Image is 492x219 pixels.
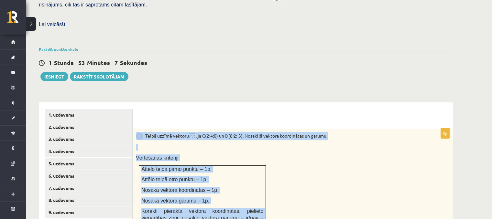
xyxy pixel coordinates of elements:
[70,72,128,81] a: Rakstīt skolotājam
[141,166,212,172] span: Attēlo telpā pirmo punktu – 1p.
[141,177,208,182] span: Attēlo telpā otro punktu – 1p.
[49,59,52,66] span: 1
[87,59,110,66] span: Minūtes
[45,109,132,121] a: 1. uzdevums
[45,145,132,157] a: 4. uzdevums
[6,6,307,13] body: Визуальный текстовый редактор, wiswyg-editor-user-answer-47434031349780
[136,155,179,161] span: Vērtēšanas kritēriji
[54,59,74,66] span: Stunda
[441,128,450,139] p: 5p
[189,132,195,140] img: Bd0Ghr+I09hyAAAAAElFTkSuQmCC
[63,22,65,27] span: J
[45,158,132,170] a: 5. uzdevums
[78,59,85,66] span: 53
[45,206,132,218] a: 9. uzdevums
[45,133,132,145] a: 3. uzdevums
[115,59,118,66] span: 7
[45,194,132,206] a: 8. uzdevums
[45,121,132,133] a: 2. uzdevums
[45,170,132,182] a: 6. uzdevums
[7,11,26,27] a: Rīgas 1. Tālmācības vidusskola
[39,22,63,27] span: Lai veicās!
[120,59,147,66] span: Sekundes
[136,132,417,140] p: Telpā uzzīmē vektoru , ja C(2;4;0) un D(8;2;-3). Nosaki šī vektora koordinātas un garumu.
[141,187,218,193] span: Nosaka vektora koordinātas – 1p.
[40,72,68,81] button: Iesniegt
[45,182,132,194] a: 7. uzdevums
[39,47,78,52] a: Parādīt punktu skalu
[139,118,141,120] img: Balts.png
[141,198,209,203] span: Nosaka vektora garumu – 1p.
